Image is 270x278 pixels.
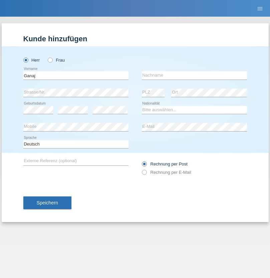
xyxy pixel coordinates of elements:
[142,161,188,166] label: Rechnung per Post
[23,196,71,209] button: Speichern
[23,58,28,62] input: Herr
[48,58,52,62] input: Frau
[23,35,247,43] h1: Kunde hinzufügen
[48,58,65,63] label: Frau
[142,170,146,178] input: Rechnung per E-Mail
[253,6,267,10] a: menu
[257,5,263,12] i: menu
[23,58,40,63] label: Herr
[142,170,191,175] label: Rechnung per E-Mail
[142,161,146,170] input: Rechnung per Post
[37,200,58,205] span: Speichern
